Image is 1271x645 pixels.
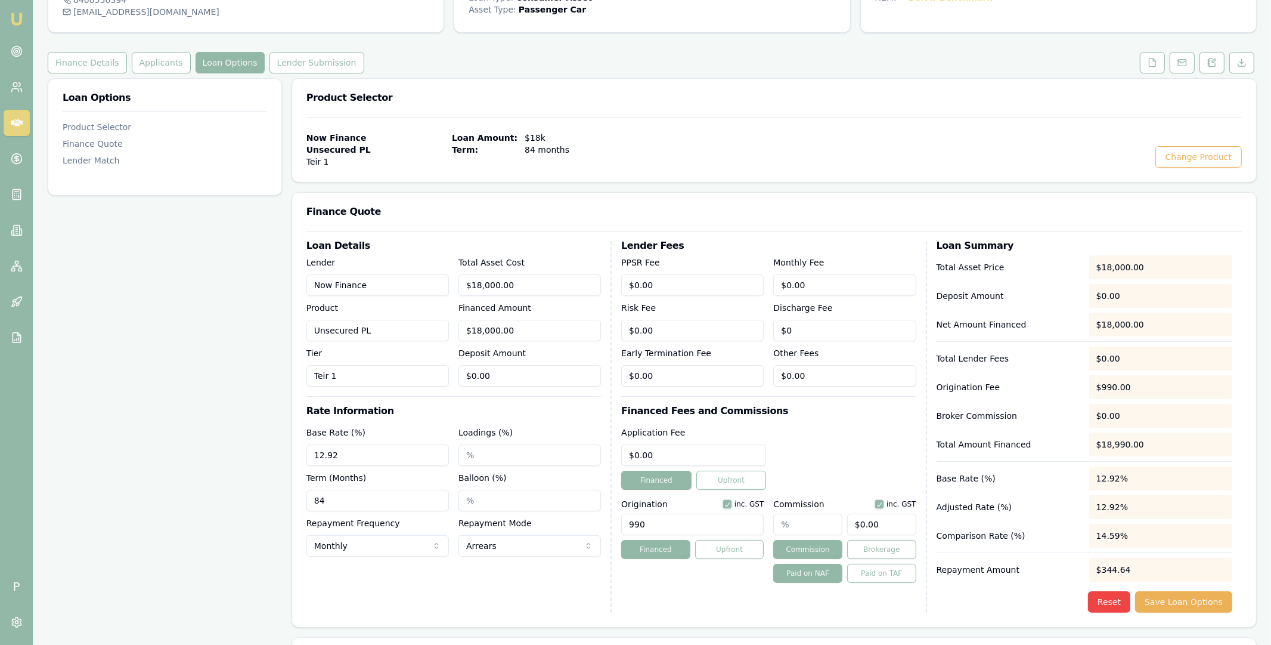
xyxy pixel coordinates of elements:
span: Teir 1 [306,156,329,168]
div: Lender Match [63,155,267,166]
label: Loadings (%) [458,428,513,437]
span: Unsecured PL [306,144,371,156]
p: Comparison Rate (%) [937,530,1080,542]
button: Save Loan Options [1135,591,1232,613]
button: Loan Options [196,52,265,73]
a: Loan Options [193,52,267,73]
p: Total Amount Financed [937,439,1080,450]
div: inc. GST [875,499,916,509]
button: Financed [621,471,692,490]
button: Paid on NAF [773,564,842,583]
input: % [773,514,842,535]
label: PPSR Fee [621,258,659,267]
label: Lender [306,258,335,267]
h3: Rate Information [306,406,601,416]
h3: Loan Details [306,241,601,251]
div: Product Selector [63,121,267,133]
div: $18,990.00 [1089,433,1232,456]
input: $ [458,365,601,387]
button: Applicants [132,52,191,73]
div: [EMAIL_ADDRESS][DOMAIN_NAME] [63,6,429,18]
input: $ [621,320,764,341]
input: $ [621,274,764,296]
p: Adjusted Rate (%) [937,501,1080,513]
div: 14.59% [1089,524,1232,548]
button: Reset [1088,591,1130,613]
h3: Finance Quote [306,207,1242,217]
div: $344.64 [1089,558,1232,582]
p: Total Lender Fees [937,353,1080,365]
input: $ [458,274,601,296]
input: $ [621,445,766,466]
button: Commission [773,540,842,559]
div: 12.92% [1089,467,1232,490]
h3: Financed Fees and Commissions [621,406,916,416]
input: $ [458,320,601,341]
label: Deposit Amount [458,348,526,358]
label: Discharge Fee [773,303,832,313]
button: Lender Submission [269,52,364,73]
label: Term (Months) [306,473,366,483]
img: emu-icon-u.png [10,12,24,26]
div: inc. GST [723,499,764,509]
label: Early Termination Fee [621,348,711,358]
div: $990.00 [1089,375,1232,399]
p: Total Asset Price [937,261,1080,273]
label: Other Fees [773,348,819,358]
input: $ [773,365,916,387]
input: $ [621,365,764,387]
span: Now Finance [306,132,367,144]
h3: Lender Fees [621,241,916,251]
div: Asset Type : [469,4,516,16]
input: % [458,445,601,466]
div: $0.00 [1089,284,1232,308]
div: $0.00 [1089,347,1232,371]
label: Risk Fee [621,303,656,313]
p: Base Rate (%) [937,473,1080,484]
label: Total Asset Cost [458,258,525,267]
p: Net Amount Financed [937,319,1080,331]
input: % [306,445,449,466]
h3: Loan Options [63,93,267,103]
button: Brokerage [847,540,916,559]
label: Repayment Frequency [306,519,400,528]
div: $18,000.00 [1089,313,1232,337]
p: Deposit Amount [937,290,1080,302]
div: Finance Quote [63,138,267,150]
button: Finance Details [48,52,127,73]
button: Upfront [696,471,767,490]
button: Paid on TAF [847,564,916,583]
input: % [458,490,601,511]
label: Repayment Mode [458,519,532,528]
p: Origination Fee [937,381,1080,393]
label: Monthly Fee [773,258,824,267]
span: $18k [525,132,593,144]
button: Change Product [1155,146,1242,168]
span: 84 months [525,144,593,156]
span: Loan Amount: [452,132,517,144]
a: Lender Submission [267,52,367,73]
label: Origination [621,500,668,508]
a: Finance Details [48,52,129,73]
span: P [4,573,30,600]
p: Repayment Amount [937,564,1080,576]
input: $ [773,320,916,341]
label: Financed Amount [458,303,531,313]
h3: Product Selector [306,93,1242,103]
div: 12.92% [1089,495,1232,519]
label: Tier [306,348,322,358]
label: Balloon (%) [458,473,507,483]
label: Base Rate (%) [306,428,365,437]
p: Broker Commission [937,410,1080,422]
div: $18,000.00 [1089,255,1232,279]
span: Term: [452,144,517,156]
button: Upfront [695,540,764,559]
h3: Loan Summary [937,241,1232,251]
div: $0.00 [1089,404,1232,428]
div: Passenger Car [519,4,586,16]
input: $ [773,274,916,296]
a: Applicants [129,52,193,73]
label: Commission [773,500,824,508]
label: Application Fee [621,428,685,437]
label: Product [306,303,338,313]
